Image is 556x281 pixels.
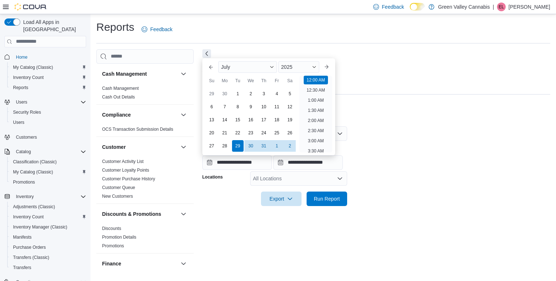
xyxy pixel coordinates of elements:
[337,176,343,181] button: Open list of options
[10,158,60,166] a: Classification (Classic)
[271,114,283,126] div: day-18
[179,259,188,268] button: Finance
[493,3,494,11] p: |
[102,143,178,151] button: Customer
[102,210,178,218] button: Discounts & Promotions
[13,179,35,185] span: Promotions
[284,114,296,126] div: day-19
[102,168,149,173] a: Customer Loyalty Points
[102,260,178,267] button: Finance
[202,155,272,170] input: Press the down key to enter a popover containing a calendar. Press the escape key to close the po...
[258,140,270,152] div: day-31
[7,252,89,263] button: Transfers (Classic)
[314,195,340,202] span: Run Report
[7,117,89,127] button: Users
[219,127,231,139] div: day-21
[10,223,70,231] a: Inventory Manager (Classic)
[96,157,194,204] div: Customer
[102,127,173,132] a: OCS Transaction Submission Details
[10,202,86,211] span: Adjustments (Classic)
[258,127,270,139] div: day-24
[305,116,327,125] li: 2:00 AM
[10,263,34,272] a: Transfers
[202,174,223,180] label: Locations
[497,3,506,11] div: Emily Leavoy
[13,265,31,270] span: Transfers
[13,64,53,70] span: My Catalog (Classic)
[179,110,188,119] button: Compliance
[258,101,270,113] div: day-10
[273,155,343,170] input: Press the down key to open a popover containing a calendar.
[278,61,320,73] div: Button. Open the year selector. 2025 is currently selected.
[7,242,89,252] button: Purchase Orders
[206,75,218,87] div: Su
[10,83,31,92] a: Reports
[219,114,231,126] div: day-14
[102,86,139,91] a: Cash Management
[271,127,283,139] div: day-25
[10,243,49,252] a: Purchase Orders
[10,253,86,262] span: Transfers (Classic)
[102,243,124,248] a: Promotions
[271,140,283,152] div: day-1
[271,101,283,113] div: day-11
[10,73,86,82] span: Inventory Count
[102,159,144,164] a: Customer Activity List
[102,194,133,199] a: New Customers
[499,3,504,11] span: EL
[281,64,292,70] span: 2025
[307,192,347,206] button: Run Report
[13,159,57,165] span: Classification (Classic)
[96,125,194,137] div: Compliance
[271,88,283,100] div: day-4
[202,49,211,58] button: Next
[13,147,34,156] button: Catalog
[265,192,297,206] span: Export
[179,210,188,218] button: Discounts & Promotions
[10,223,86,231] span: Inventory Manager (Classic)
[305,106,327,115] li: 1:30 AM
[13,224,67,230] span: Inventory Manager (Classic)
[284,140,296,152] div: day-2
[232,127,244,139] div: day-22
[245,75,257,87] div: We
[7,167,89,177] button: My Catalog (Classic)
[102,94,135,100] span: Cash Out Details
[205,87,296,152] div: July, 2025
[1,52,89,62] button: Home
[221,64,230,70] span: July
[284,127,296,139] div: day-26
[13,53,86,62] span: Home
[13,147,86,156] span: Catalog
[10,118,86,127] span: Users
[7,232,89,242] button: Manifests
[245,88,257,100] div: day-2
[10,213,86,221] span: Inventory Count
[382,3,404,11] span: Feedback
[1,192,89,202] button: Inventory
[96,224,194,253] div: Discounts & Promotions
[245,140,257,152] div: day-30
[232,88,244,100] div: day-1
[150,26,172,33] span: Feedback
[102,235,136,240] a: Promotion Details
[205,61,217,73] button: Previous Month
[102,111,178,118] button: Compliance
[7,157,89,167] button: Classification (Classic)
[102,260,121,267] h3: Finance
[102,85,139,91] span: Cash Management
[102,143,126,151] h3: Customer
[7,107,89,117] button: Security Roles
[7,72,89,83] button: Inventory Count
[10,263,86,272] span: Transfers
[299,76,332,152] ul: Time
[10,233,34,242] a: Manifests
[271,75,283,87] div: Fr
[7,212,89,222] button: Inventory Count
[245,127,257,139] div: day-23
[179,70,188,78] button: Cash Management
[13,98,30,106] button: Users
[304,76,328,84] li: 12:00 AM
